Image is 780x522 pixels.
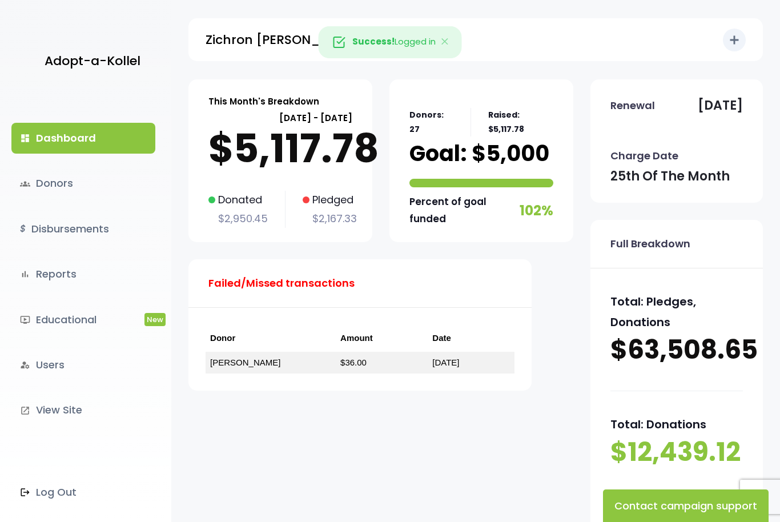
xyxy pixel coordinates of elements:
p: [DATE] [698,94,743,117]
a: $36.00 [340,358,367,367]
th: Amount [336,325,428,352]
p: Full Breakdown [610,235,690,253]
span: New [144,313,166,326]
i: add [727,33,741,47]
p: Zichron [PERSON_NAME] [206,29,363,51]
p: Adopt-a-Kollel [45,50,140,73]
p: Failed/Missed transactions [208,274,355,292]
button: add [723,29,746,51]
a: bar_chartReports [11,259,155,290]
p: Percent of goal funded [409,193,517,228]
th: Date [428,325,514,352]
p: Pledged [303,191,357,209]
th: Donor [206,325,336,352]
i: bar_chart [20,269,30,279]
a: groupsDonors [11,168,155,199]
p: Goal: $5,000 [409,142,549,164]
p: Donated [208,191,268,209]
p: Total: Pledges, Donations [610,291,743,332]
p: Charge Date [610,147,678,165]
a: $Disbursements [11,214,155,244]
strong: Success! [352,35,395,47]
i: dashboard [20,133,30,143]
p: 25th of the month [610,165,730,188]
a: Log Out [11,477,155,508]
span: groups [20,179,30,189]
a: manage_accountsUsers [11,350,155,380]
i: $ [20,221,26,238]
i: ondemand_video [20,315,30,325]
a: launchView Site [11,395,155,425]
button: Close [428,27,461,58]
p: $5,117.78 [208,126,352,171]
p: Donors: 27 [409,108,453,136]
p: Renewal [610,97,655,115]
p: $63,508.65 [610,332,743,368]
a: dashboardDashboard [11,123,155,154]
p: $2,167.33 [303,210,357,228]
div: Logged in [319,26,462,58]
p: Raised: $5,117.78 [488,108,553,136]
p: Total: Donations [610,414,743,435]
a: Adopt-a-Kollel [39,33,140,89]
p: [DATE] - [DATE] [208,110,352,126]
i: launch [20,405,30,416]
p: $2,950.45 [208,210,268,228]
button: Contact campaign support [603,489,769,522]
a: [DATE] [432,358,459,367]
p: This Month's Breakdown [208,94,319,109]
a: ondemand_videoEducationalNew [11,304,155,335]
p: 102% [520,198,553,223]
i: manage_accounts [20,360,30,370]
p: $12,439.12 [610,435,743,470]
a: [PERSON_NAME] [210,358,280,367]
